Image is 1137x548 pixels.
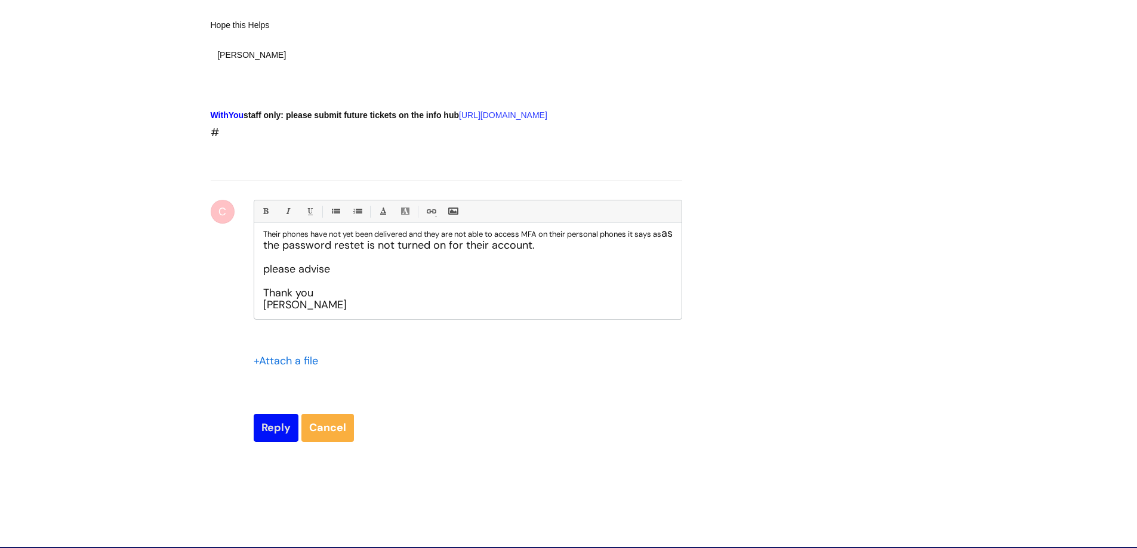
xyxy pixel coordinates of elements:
a: Back Color [398,204,412,219]
a: Font Color [375,204,390,219]
span: [PERSON_NAME] [263,298,347,312]
input: Reply [254,414,298,441]
span: as the password restet is not turned on for their account. [263,226,673,252]
a: Insert Image... [445,204,460,219]
span: WithYou [211,110,244,120]
span: Thank you [263,286,313,300]
a: Link [423,204,438,219]
div: Attach a file [254,351,325,370]
div: ​ [PERSON_NAME] [211,48,639,63]
div: C [211,200,235,224]
a: • Unordered List (Ctrl-Shift-7) [328,204,343,219]
span: + [254,354,259,368]
a: Italic (Ctrl-I) [280,204,295,219]
a: Underline(Ctrl-U) [302,204,317,219]
div: Hope this Helps [211,18,639,33]
strong: staff only: please submit future tickets on the info hub [211,110,460,120]
a: Bold (Ctrl-B) [258,204,273,219]
span: please advise [263,262,330,276]
a: [URL][DOMAIN_NAME] [459,110,547,120]
p: Their phones have not yet been delivered and they are not able to access MFA on their personal ph... [263,228,673,252]
a: 1. Ordered List (Ctrl-Shift-8) [350,204,365,219]
a: Cancel [301,414,354,441]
